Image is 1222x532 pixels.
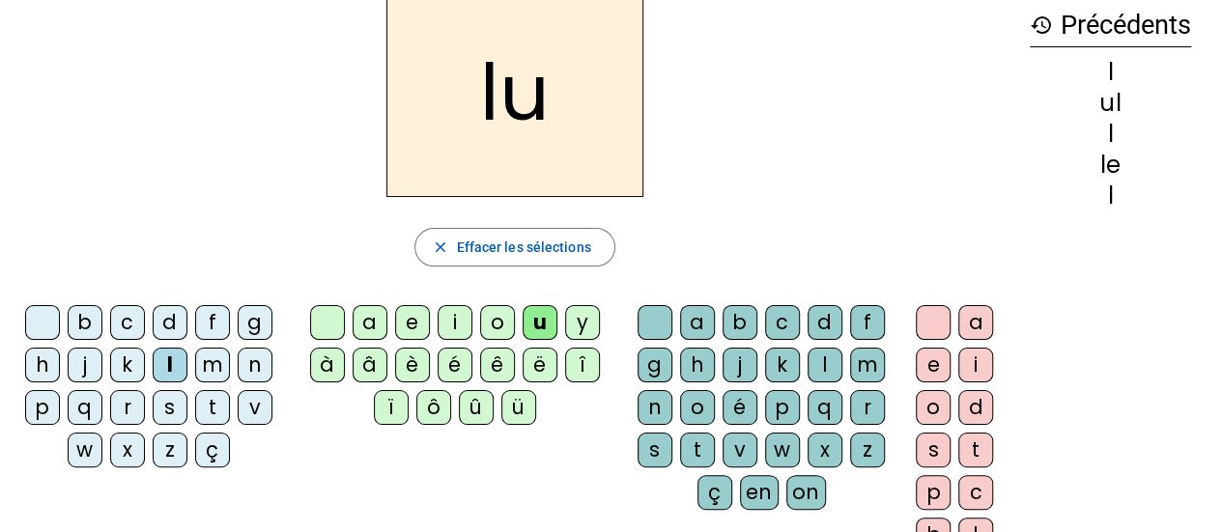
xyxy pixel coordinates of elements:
div: on [786,475,826,510]
div: s [916,433,951,467]
div: r [110,390,145,425]
div: o [680,390,715,425]
mat-icon: history [1030,14,1053,37]
div: b [68,305,102,340]
div: n [238,348,272,382]
div: k [765,348,800,382]
div: i [958,348,993,382]
div: d [808,305,842,340]
div: s [153,390,187,425]
div: d [153,305,187,340]
div: ü [501,390,536,425]
div: en [740,475,779,510]
button: Effacer les sélections [414,228,614,266]
div: t [195,390,230,425]
div: ul [1030,92,1191,115]
div: z [153,433,187,467]
div: y [565,305,600,340]
div: r [850,390,885,425]
div: le [1030,154,1191,177]
h3: Précédents [1030,4,1191,47]
div: l [153,348,187,382]
div: b [723,305,757,340]
mat-icon: close [431,238,448,256]
div: m [850,348,885,382]
div: f [195,305,230,340]
div: â [353,348,387,382]
div: o [916,390,951,425]
div: ê [480,348,515,382]
div: q [808,390,842,425]
div: v [723,433,757,467]
div: l [808,348,842,382]
div: t [958,433,993,467]
div: s [638,433,672,467]
div: e [395,305,430,340]
div: c [765,305,800,340]
div: p [765,390,800,425]
div: l [1030,184,1191,208]
div: l [1030,123,1191,146]
div: e [916,348,951,382]
div: n [638,390,672,425]
div: f [850,305,885,340]
div: m [195,348,230,382]
div: v [238,390,272,425]
div: ç [195,433,230,467]
div: a [353,305,387,340]
div: x [110,433,145,467]
div: à [310,348,345,382]
div: é [723,390,757,425]
div: l [1030,61,1191,84]
span: Effacer les sélections [456,236,590,259]
div: c [110,305,145,340]
div: h [680,348,715,382]
div: è [395,348,430,382]
div: w [765,433,800,467]
div: û [459,390,494,425]
div: g [638,348,672,382]
div: o [480,305,515,340]
div: i [438,305,472,340]
div: j [68,348,102,382]
div: q [68,390,102,425]
div: d [958,390,993,425]
div: h [25,348,60,382]
div: c [958,475,993,510]
div: a [958,305,993,340]
div: x [808,433,842,467]
div: ë [523,348,557,382]
div: w [68,433,102,467]
div: p [25,390,60,425]
div: j [723,348,757,382]
div: a [680,305,715,340]
div: z [850,433,885,467]
div: g [238,305,272,340]
div: u [523,305,557,340]
div: ç [697,475,732,510]
div: t [680,433,715,467]
div: k [110,348,145,382]
div: ô [416,390,451,425]
div: î [565,348,600,382]
div: ï [374,390,409,425]
div: p [916,475,951,510]
div: é [438,348,472,382]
